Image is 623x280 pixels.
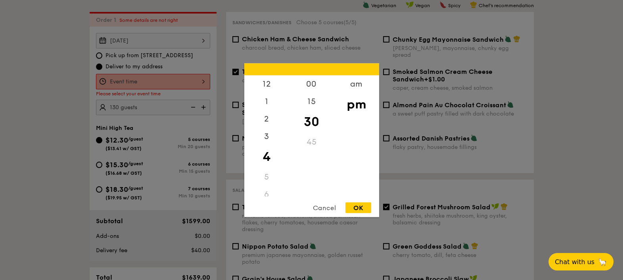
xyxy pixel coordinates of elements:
div: 12 [244,75,289,93]
div: 30 [289,110,334,133]
div: 15 [289,93,334,110]
button: Chat with us🦙 [548,253,613,270]
div: 45 [289,133,334,151]
div: Cancel [305,202,344,213]
div: 3 [244,127,289,145]
div: am [334,75,379,93]
div: pm [334,93,379,116]
div: 1 [244,93,289,110]
span: Chat with us [555,258,594,266]
div: 2 [244,110,289,127]
span: 🦙 [598,257,607,266]
div: 5 [244,168,289,185]
div: OK [345,202,371,213]
div: 00 [289,75,334,93]
div: 4 [244,145,289,168]
div: 6 [244,185,289,203]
